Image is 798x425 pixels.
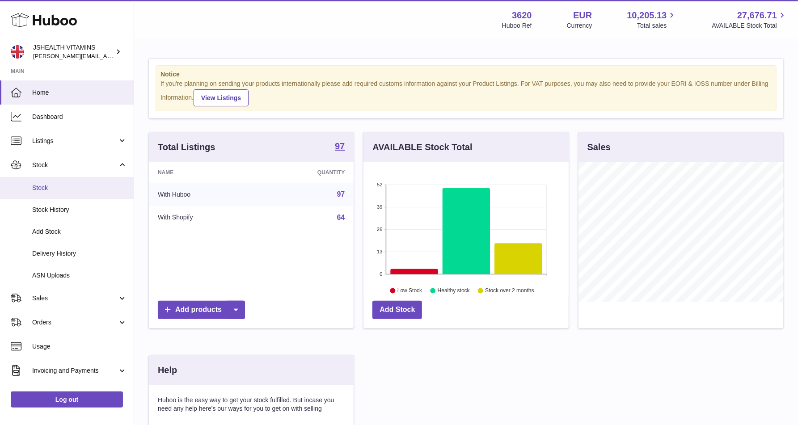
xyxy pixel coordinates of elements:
[587,141,611,153] h3: Sales
[486,287,534,294] text: Stock over 2 months
[567,21,592,30] div: Currency
[372,301,422,319] a: Add Stock
[32,161,118,169] span: Stock
[32,318,118,327] span: Orders
[627,9,677,30] a: 10,205.13 Total sales
[377,204,383,210] text: 39
[32,206,127,214] span: Stock History
[32,366,118,375] span: Invoicing and Payments
[377,249,383,254] text: 13
[32,227,127,236] span: Add Stock
[397,287,422,294] text: Low Stock
[337,214,345,221] a: 64
[149,206,259,229] td: With Shopify
[712,9,787,30] a: 27,676.71 AVAILABLE Stock Total
[377,182,383,187] text: 52
[438,287,470,294] text: Healthy stock
[32,137,118,145] span: Listings
[512,9,532,21] strong: 3620
[637,21,677,30] span: Total sales
[11,391,123,408] a: Log out
[737,9,777,21] span: 27,676.71
[11,45,24,59] img: francesca@jshealthvitamins.com
[149,162,259,183] th: Name
[149,183,259,206] td: With Huboo
[32,113,127,121] span: Dashboard
[32,294,118,303] span: Sales
[194,89,249,106] a: View Listings
[158,364,177,376] h3: Help
[377,227,383,232] text: 26
[502,21,532,30] div: Huboo Ref
[627,9,667,21] span: 10,205.13
[335,142,345,152] a: 97
[33,43,114,60] div: JSHEALTH VITAMINS
[380,271,383,277] text: 0
[32,88,127,97] span: Home
[372,141,472,153] h3: AVAILABLE Stock Total
[33,52,179,59] span: [PERSON_NAME][EMAIL_ADDRESS][DOMAIN_NAME]
[158,141,215,153] h3: Total Listings
[32,249,127,258] span: Delivery History
[259,162,354,183] th: Quantity
[337,190,345,198] a: 97
[573,9,592,21] strong: EUR
[335,142,345,151] strong: 97
[32,271,127,280] span: ASN Uploads
[712,21,787,30] span: AVAILABLE Stock Total
[158,396,345,413] p: Huboo is the easy way to get your stock fulfilled. But incase you need any help here's our ways f...
[160,70,772,79] strong: Notice
[158,301,245,319] a: Add products
[160,80,772,106] div: If you're planning on sending your products internationally please add required customs informati...
[32,184,127,192] span: Stock
[32,342,127,351] span: Usage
